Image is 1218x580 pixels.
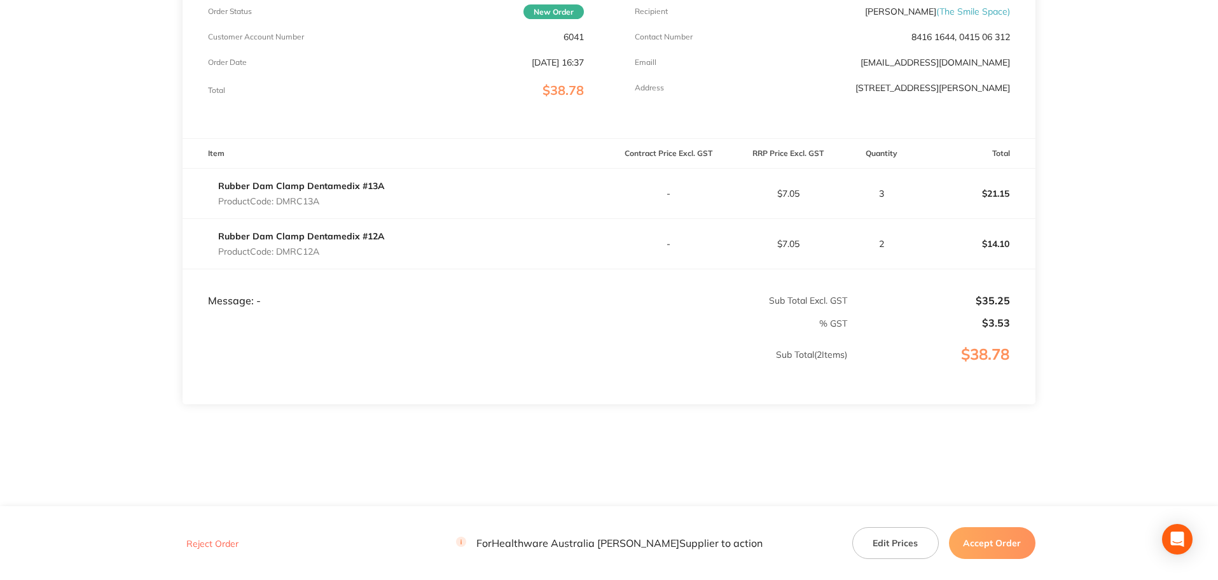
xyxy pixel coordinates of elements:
[848,346,1035,389] p: $38.78
[635,7,668,16] p: Recipient
[456,537,763,549] p: For Healthware Australia [PERSON_NAME] Supplier to action
[218,196,385,206] p: Product Code: DMRC13A
[728,139,848,169] th: RRP Price Excl. GST
[865,6,1010,17] p: [PERSON_NAME]
[218,246,385,257] p: Product Code: DMRC12A
[218,180,385,192] a: Rubber Dam Clamp Dentamedix #13A
[848,188,915,199] p: 3
[848,239,915,249] p: 2
[729,239,847,249] p: $7.05
[861,57,1010,68] a: [EMAIL_ADDRESS][DOMAIN_NAME]
[1162,524,1193,555] div: Open Intercom Messenger
[729,188,847,199] p: $7.05
[183,318,847,329] p: % GST
[848,295,1010,306] p: $35.25
[848,139,916,169] th: Quantity
[208,58,247,67] p: Order Date
[183,269,609,308] td: Message: -
[218,230,385,242] a: Rubber Dam Clamp Dentamedix #12A
[848,317,1010,329] p: $3.53
[916,139,1035,169] th: Total
[917,229,1035,259] p: $14.10
[610,239,728,249] p: -
[911,32,1010,42] p: 8416 1644, 0415 06 312
[183,139,609,169] th: Item
[917,178,1035,209] p: $21.15
[543,82,584,98] span: $38.78
[564,32,584,42] p: 6041
[635,32,693,41] p: Contact Number
[610,188,728,199] p: -
[852,527,939,559] button: Edit Prices
[936,6,1010,17] span: ( The Smile Space )
[532,57,584,67] p: [DATE] 16:37
[635,83,664,92] p: Address
[208,86,225,95] p: Total
[635,58,656,67] p: Emaill
[208,32,304,41] p: Customer Account Number
[610,295,847,306] p: Sub Total Excl. GST
[208,7,252,16] p: Order Status
[609,139,729,169] th: Contract Price Excl. GST
[949,527,1035,559] button: Accept Order
[523,4,584,19] span: New Order
[183,350,847,385] p: Sub Total ( 2 Items)
[855,83,1010,93] p: [STREET_ADDRESS][PERSON_NAME]
[183,538,242,549] button: Reject Order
